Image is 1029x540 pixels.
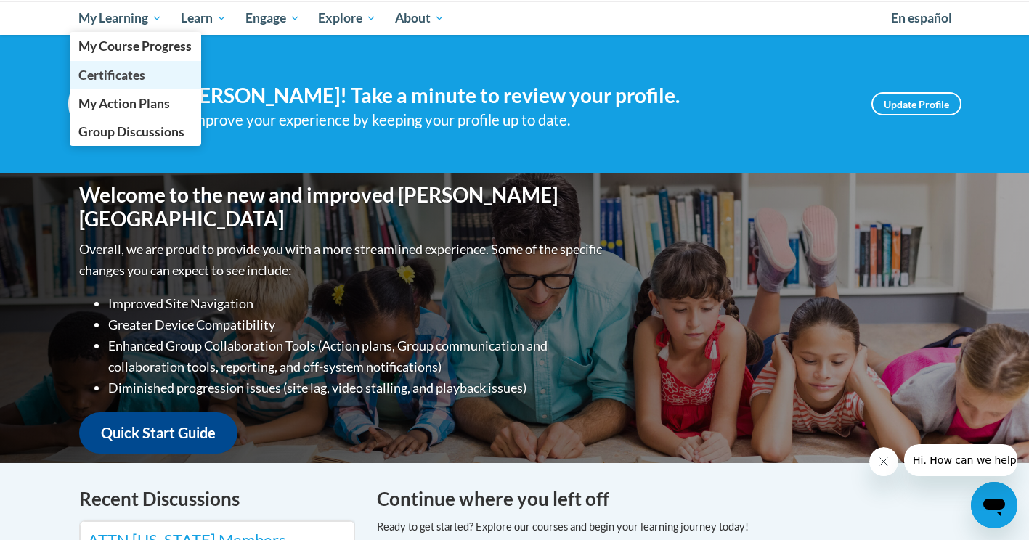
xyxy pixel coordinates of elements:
[79,183,606,232] h1: Welcome to the new and improved [PERSON_NAME][GEOGRAPHIC_DATA]
[904,444,1017,476] iframe: Message from company
[871,92,961,115] a: Update Profile
[108,377,606,398] li: Diminished progression issues (site lag, video stalling, and playback issues)
[377,485,951,513] h4: Continue where you left off
[245,9,300,27] span: Engage
[9,10,118,22] span: Hi. How can we help?
[395,9,444,27] span: About
[386,1,454,35] a: About
[70,89,202,118] a: My Action Plans
[78,38,192,54] span: My Course Progress
[70,1,172,35] a: My Learning
[70,61,202,89] a: Certificates
[79,239,606,281] p: Overall, we are proud to provide you with a more streamlined experience. Some of the specific cha...
[171,1,236,35] a: Learn
[57,1,972,35] div: Main menu
[155,83,850,108] h4: Hi [PERSON_NAME]! Take a minute to review your profile.
[891,10,952,25] span: En español
[78,9,162,27] span: My Learning
[971,482,1017,528] iframe: Button to launch messaging window
[108,314,606,335] li: Greater Device Compatibility
[236,1,309,35] a: Engage
[309,1,386,35] a: Explore
[108,335,606,377] li: Enhanced Group Collaboration Tools (Action plans, Group communication and collaboration tools, re...
[79,412,237,454] a: Quick Start Guide
[181,9,227,27] span: Learn
[869,447,898,476] iframe: Close message
[78,124,184,139] span: Group Discussions
[108,293,606,314] li: Improved Site Navigation
[70,118,202,146] a: Group Discussions
[78,96,170,111] span: My Action Plans
[70,32,202,60] a: My Course Progress
[318,9,376,27] span: Explore
[78,67,145,83] span: Certificates
[882,3,961,33] a: En español
[68,71,134,136] img: Profile Image
[79,485,355,513] h4: Recent Discussions
[155,108,850,132] div: Help improve your experience by keeping your profile up to date.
